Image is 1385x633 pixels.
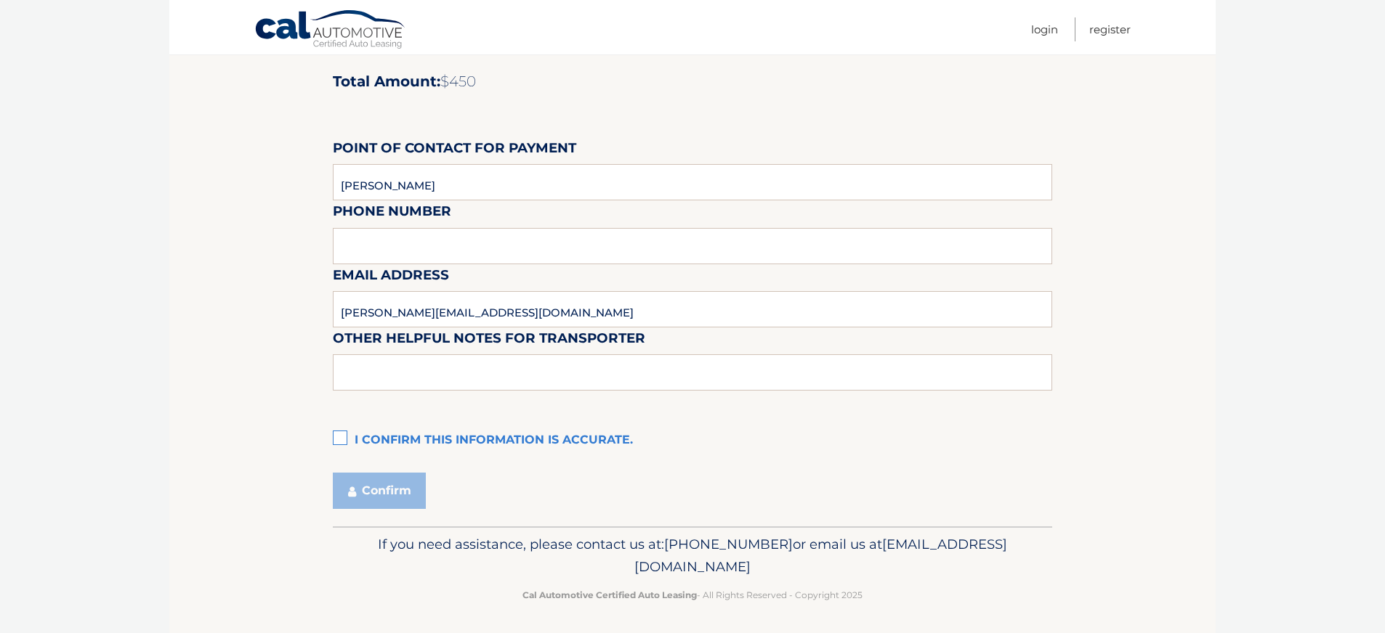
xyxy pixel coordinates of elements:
label: Other helpful notes for transporter [333,327,645,354]
h2: Total Amount: [333,73,1052,91]
p: - All Rights Reserved - Copyright 2025 [342,587,1043,603]
button: Confirm [333,473,426,509]
a: Register [1089,17,1131,41]
label: Point of Contact for Payment [333,137,576,164]
label: Email Address [333,264,449,291]
p: If you need assistance, please contact us at: or email us at [342,533,1043,579]
label: I confirm this information is accurate. [333,426,1052,455]
span: [PHONE_NUMBER] [664,536,793,552]
span: $450 [440,73,476,90]
a: Cal Automotive [254,9,407,52]
strong: Cal Automotive Certified Auto Leasing [522,589,697,600]
a: Login [1031,17,1058,41]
